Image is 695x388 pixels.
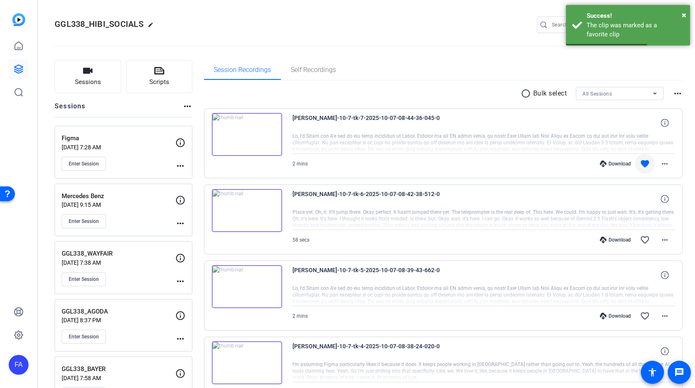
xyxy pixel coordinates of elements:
div: FA [9,355,29,375]
input: Search [552,20,626,30]
mat-icon: message [674,367,684,377]
button: Enter Session [62,214,106,228]
span: [PERSON_NAME]-10-7-tk-4-2025-10-07-08-38-24-020-0 [292,341,446,361]
span: [PERSON_NAME]-10-7-tk-5-2025-10-07-08-39-43-662-0 [292,265,446,285]
button: Enter Session [62,157,106,171]
mat-icon: edit [148,22,158,32]
span: 2 mins [292,313,308,319]
mat-icon: favorite [640,159,650,169]
p: GGL338_AGODA [62,307,175,316]
button: Close [682,9,686,21]
p: Mercedes Benz [62,192,175,201]
span: GGL338_HIBI_SOCIALS [55,19,144,29]
p: [DATE] 9:15 AM [62,201,175,208]
mat-icon: more_horiz [660,159,670,169]
button: Enter Session [62,330,106,344]
div: Success! [587,11,684,21]
div: Download [596,313,635,319]
div: Download [596,160,635,167]
button: Enter Session [62,272,106,286]
button: Scripts [126,60,193,93]
p: [DATE] 7:38 AM [62,259,175,266]
mat-icon: more_horiz [175,276,185,286]
p: Figma [62,134,175,143]
mat-icon: more_horiz [182,101,192,111]
span: × [682,10,686,20]
mat-icon: more_horiz [660,235,670,245]
p: GGL338_WAYFAIR [62,249,175,259]
img: thumb-nail [212,265,282,308]
img: blue-gradient.svg [12,13,25,26]
img: thumb-nail [212,189,282,232]
span: 2 mins [292,161,308,167]
h2: Sessions [55,101,86,117]
div: The clip was marked as a favorite clip [587,21,684,39]
span: Enter Session [69,276,99,283]
mat-icon: more_horiz [175,218,185,228]
span: [PERSON_NAME]-10-7-tk-7-2025-10-07-08-44-36-045-0 [292,113,446,133]
mat-icon: radio_button_unchecked [521,89,533,98]
mat-icon: more_horiz [175,161,185,171]
p: GGL338_BAYER [62,364,175,374]
span: Self Recordings [291,67,336,73]
span: Enter Session [69,333,99,340]
p: [DATE] 7:28 AM [62,144,175,151]
mat-icon: favorite_border [640,311,650,321]
p: [DATE] 7:58 AM [62,375,175,381]
span: All Sessions [582,91,612,97]
div: Download [596,237,635,243]
mat-icon: more_horiz [175,334,185,344]
p: Bulk select [533,89,567,98]
span: Scripts [149,77,169,87]
span: 58 secs [292,237,309,243]
mat-icon: accessibility [647,367,657,377]
span: Enter Session [69,218,99,225]
mat-icon: more_horiz [673,89,683,98]
img: thumb-nail [212,341,282,384]
span: Session Recordings [214,67,271,73]
mat-icon: favorite_border [640,235,650,245]
img: thumb-nail [212,113,282,156]
span: [PERSON_NAME]-10-7-tk-6-2025-10-07-08-42-38-512-0 [292,189,446,209]
span: Sessions [75,77,101,87]
button: Sessions [55,60,121,93]
p: [DATE] 8:37 PM [62,317,175,323]
span: Enter Session [69,160,99,167]
mat-icon: more_horiz [660,311,670,321]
